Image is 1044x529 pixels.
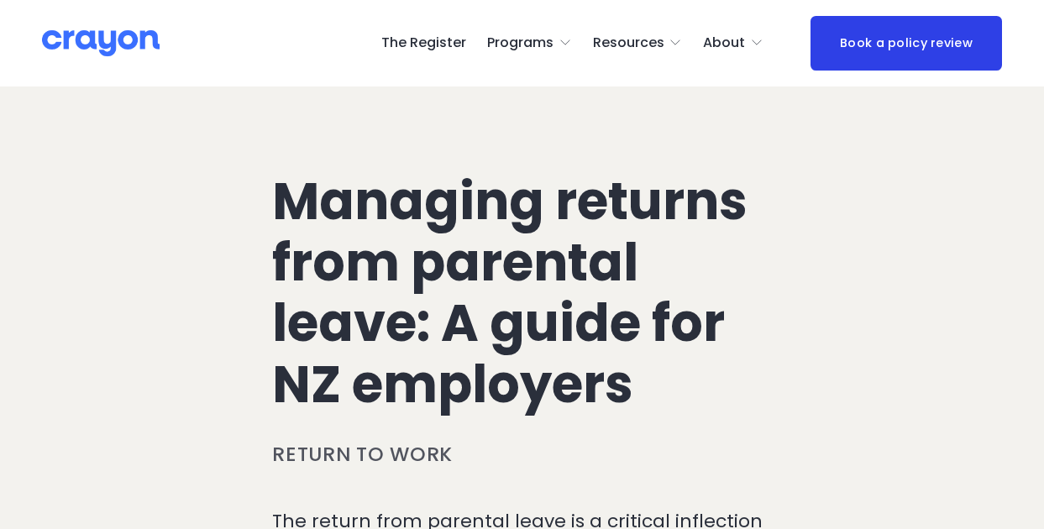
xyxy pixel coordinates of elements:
a: The Register [381,29,466,56]
span: Programs [487,31,553,55]
a: Book a policy review [811,16,1003,71]
span: Resources [593,31,664,55]
a: folder dropdown [593,29,683,56]
h1: Managing returns from parental leave: A guide for NZ employers [272,171,772,416]
a: folder dropdown [703,29,763,56]
span: About [703,31,745,55]
a: Return to work [272,440,453,468]
img: Crayon [42,29,160,58]
a: folder dropdown [487,29,572,56]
